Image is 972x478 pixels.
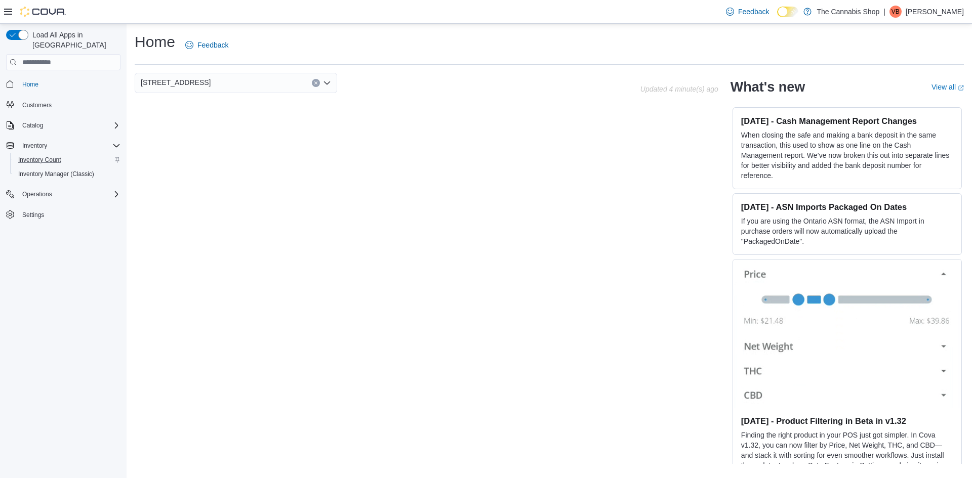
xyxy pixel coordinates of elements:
[312,79,320,87] button: Clear input
[640,85,718,93] p: Updated 4 minute(s) ago
[2,98,125,112] button: Customers
[18,188,56,200] button: Operations
[18,77,120,90] span: Home
[20,7,66,17] img: Cova
[18,99,120,111] span: Customers
[22,190,52,198] span: Operations
[741,116,953,126] h3: [DATE] - Cash Management Report Changes
[10,167,125,181] button: Inventory Manager (Classic)
[883,6,885,18] p: |
[18,119,47,132] button: Catalog
[10,153,125,167] button: Inventory Count
[741,416,953,426] h3: [DATE] - Product Filtering in Beta in v1.32
[2,207,125,222] button: Settings
[2,187,125,201] button: Operations
[18,119,120,132] span: Catalog
[906,6,964,18] p: [PERSON_NAME]
[22,101,52,109] span: Customers
[892,6,900,18] span: VB
[22,142,47,150] span: Inventory
[141,76,211,89] span: [STREET_ADDRESS]
[18,170,94,178] span: Inventory Manager (Classic)
[738,7,769,17] span: Feedback
[2,118,125,133] button: Catalog
[741,130,953,181] p: When closing the safe and making a bank deposit in the same transaction, this used to show as one...
[817,6,879,18] p: The Cannabis Shop
[2,76,125,91] button: Home
[323,79,331,87] button: Open list of options
[28,30,120,50] span: Load All Apps in [GEOGRAPHIC_DATA]
[6,72,120,248] nav: Complex example
[958,85,964,91] svg: External link
[931,83,964,91] a: View allExternal link
[14,154,65,166] a: Inventory Count
[2,139,125,153] button: Inventory
[18,99,56,111] a: Customers
[777,17,778,18] span: Dark Mode
[889,6,902,18] div: Vincent Bracegirdle
[197,40,228,50] span: Feedback
[18,140,51,152] button: Inventory
[135,32,175,52] h1: Home
[14,168,120,180] span: Inventory Manager (Classic)
[22,121,43,129] span: Catalog
[18,156,61,164] span: Inventory Count
[181,35,232,55] a: Feedback
[22,80,38,89] span: Home
[22,211,44,219] span: Settings
[18,188,120,200] span: Operations
[18,78,43,91] a: Home
[731,79,805,95] h2: What's new
[18,208,120,221] span: Settings
[18,209,48,221] a: Settings
[741,216,953,246] p: If you are using the Ontario ASN format, the ASN Import in purchase orders will now automatically...
[14,154,120,166] span: Inventory Count
[777,7,798,17] input: Dark Mode
[14,168,98,180] a: Inventory Manager (Classic)
[18,140,120,152] span: Inventory
[807,461,852,469] em: Beta Features
[741,202,953,212] h3: [DATE] - ASN Imports Packaged On Dates
[722,2,773,22] a: Feedback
